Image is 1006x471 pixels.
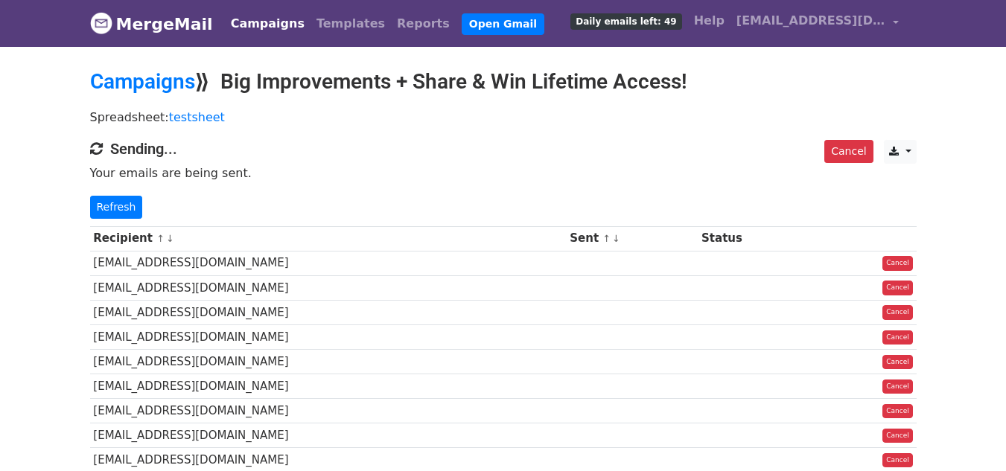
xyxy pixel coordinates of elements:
[824,140,873,163] a: Cancel
[156,233,165,244] a: ↑
[882,404,913,419] a: Cancel
[612,233,620,244] a: ↓
[882,379,913,394] a: Cancel
[882,256,913,271] a: Cancel
[570,13,681,30] span: Daily emails left: 49
[90,69,917,94] h2: ⟫ Big Improvements + Share & Win Lifetime Access!
[391,9,456,39] a: Reports
[225,9,311,39] a: Campaigns
[730,6,905,41] a: [EMAIL_ADDRESS][DOMAIN_NAME]
[90,324,567,349] td: [EMAIL_ADDRESS][DOMAIN_NAME]
[169,110,225,124] a: testsheet
[688,6,730,36] a: Help
[90,423,567,448] td: [EMAIL_ADDRESS][DOMAIN_NAME]
[90,226,567,251] th: Recipient
[602,233,611,244] a: ↑
[882,453,913,468] a: Cancel
[698,226,811,251] th: Status
[90,300,567,324] td: [EMAIL_ADDRESS][DOMAIN_NAME]
[90,275,567,300] td: [EMAIL_ADDRESS][DOMAIN_NAME]
[882,330,913,345] a: Cancel
[90,196,143,219] a: Refresh
[567,226,698,251] th: Sent
[882,305,913,320] a: Cancel
[882,281,913,295] a: Cancel
[90,109,917,125] p: Spreadsheet:
[90,350,567,374] td: [EMAIL_ADDRESS][DOMAIN_NAME]
[90,165,917,181] p: Your emails are being sent.
[90,12,112,34] img: MergeMail logo
[166,233,174,244] a: ↓
[882,429,913,443] a: Cancel
[564,6,687,36] a: Daily emails left: 49
[90,399,567,423] td: [EMAIL_ADDRESS][DOMAIN_NAME]
[90,251,567,275] td: [EMAIL_ADDRESS][DOMAIN_NAME]
[462,13,544,35] a: Open Gmail
[90,374,567,399] td: [EMAIL_ADDRESS][DOMAIN_NAME]
[736,12,885,30] span: [EMAIL_ADDRESS][DOMAIN_NAME]
[90,69,195,94] a: Campaigns
[882,355,913,370] a: Cancel
[90,8,213,39] a: MergeMail
[311,9,391,39] a: Templates
[90,140,917,158] h4: Sending...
